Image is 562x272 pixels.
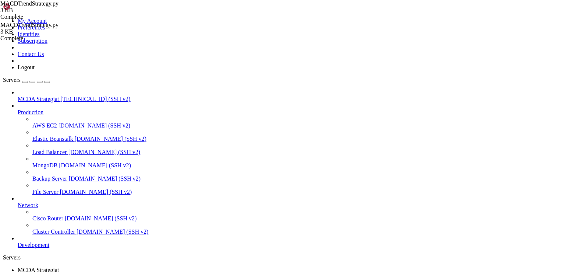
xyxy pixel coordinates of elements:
span: MACDTrendStrategy.py [0,22,58,28]
div: 3 KB [0,28,74,35]
span: MACDTrendStrategy.py [0,0,58,7]
div: 3 KB [0,7,74,14]
span: MACDTrendStrategy.py [0,0,74,14]
div: Complete [0,35,74,42]
div: Complete [0,14,74,20]
span: MACDTrendStrategy.py [0,22,74,35]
